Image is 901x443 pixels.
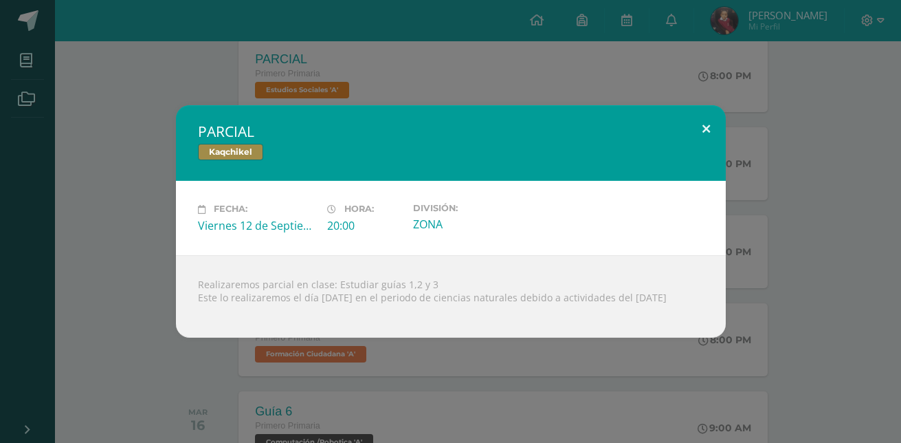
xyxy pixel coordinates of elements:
[198,218,316,233] div: Viernes 12 de Septiembre
[198,144,263,160] span: Kaqchikel
[687,105,726,152] button: Close (Esc)
[327,218,402,233] div: 20:00
[176,255,726,338] div: Realizaremos parcial en clase: Estudiar guías 1,2 y 3 Este lo realizaremos el día [DATE] en el pe...
[413,217,531,232] div: ZONA
[413,203,531,213] label: División:
[344,204,374,215] span: Hora:
[214,204,247,215] span: Fecha:
[198,122,704,141] h2: PARCIAL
